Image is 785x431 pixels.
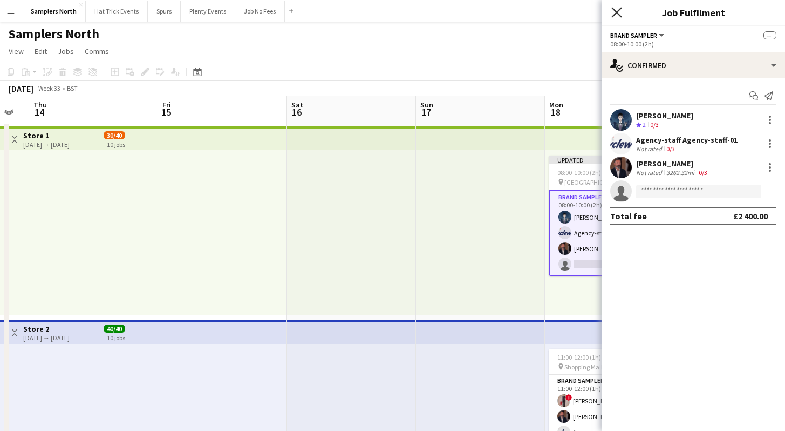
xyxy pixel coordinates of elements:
button: Spurs [148,1,181,22]
div: Updated [549,156,670,164]
button: Samplers North [22,1,86,22]
button: Brand Sampler [610,31,666,39]
span: -- [763,31,776,39]
span: 17 [419,106,433,118]
span: ! [565,394,572,401]
div: [PERSON_NAME] [636,111,693,120]
div: BST [67,84,78,92]
span: 16 [290,106,303,118]
button: Job No Fees [235,1,285,22]
span: Sun [420,100,433,110]
div: Agency-staff Agency-staff-01 [636,135,738,145]
span: Comms [85,46,109,56]
button: Plenty Events [181,1,235,22]
div: Not rated [636,169,664,177]
a: Comms [80,44,113,58]
div: Total fee [610,211,647,221]
span: 15 [161,106,171,118]
div: [DATE] → [DATE] [23,140,70,149]
app-job-card: Updated08:00-10:00 (2h)3/4 [GEOGRAPHIC_DATA]1 RoleBrand Sampler3/408:00-10:00 (2h)[PERSON_NAME]Ag... [549,156,670,276]
span: 2 [643,120,646,129]
button: Hat Trick Events [86,1,148,22]
div: 08:00-10:00 (2h) [610,40,776,48]
div: Not rated [636,145,664,153]
span: Jobs [58,46,74,56]
span: 08:00-10:00 (2h) [557,169,601,177]
div: [PERSON_NAME] [636,159,709,169]
span: Week 33 [36,84,63,92]
h1: Samplers North [9,26,99,42]
span: 30/40 [104,131,125,139]
span: [GEOGRAPHIC_DATA] [564,178,624,186]
span: 40/40 [104,325,125,333]
span: Thu [33,100,47,110]
span: Shopping Mall [564,363,603,371]
app-card-role: Brand Sampler3/408:00-10:00 (2h)[PERSON_NAME]Agency-staff Agency-staff-01[PERSON_NAME] [549,190,670,276]
div: 10 jobs [107,139,125,149]
span: Sat [291,100,303,110]
div: £2 400.00 [733,211,768,221]
span: View [9,46,24,56]
span: 11:00-12:00 (1h) [557,353,601,361]
h3: Store 1 [23,131,70,140]
span: 18 [548,106,563,118]
a: View [4,44,28,58]
span: Fri [162,100,171,110]
div: [DATE] [9,83,33,94]
span: Edit [35,46,47,56]
app-skills-label: 0/3 [650,120,659,129]
div: 10 jobs [107,333,125,342]
span: 14 [32,106,47,118]
app-skills-label: 0/3 [666,145,675,153]
h3: Job Fulfilment [602,5,785,19]
div: 3262.32mi [664,169,697,177]
a: Jobs [53,44,78,58]
a: Edit [30,44,51,58]
div: [DATE] → [DATE] [23,334,70,342]
app-skills-label: 0/3 [699,169,707,177]
div: Confirmed [602,52,785,78]
h3: Store 2 [23,324,70,334]
span: Brand Sampler [610,31,657,39]
span: Mon [549,100,563,110]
